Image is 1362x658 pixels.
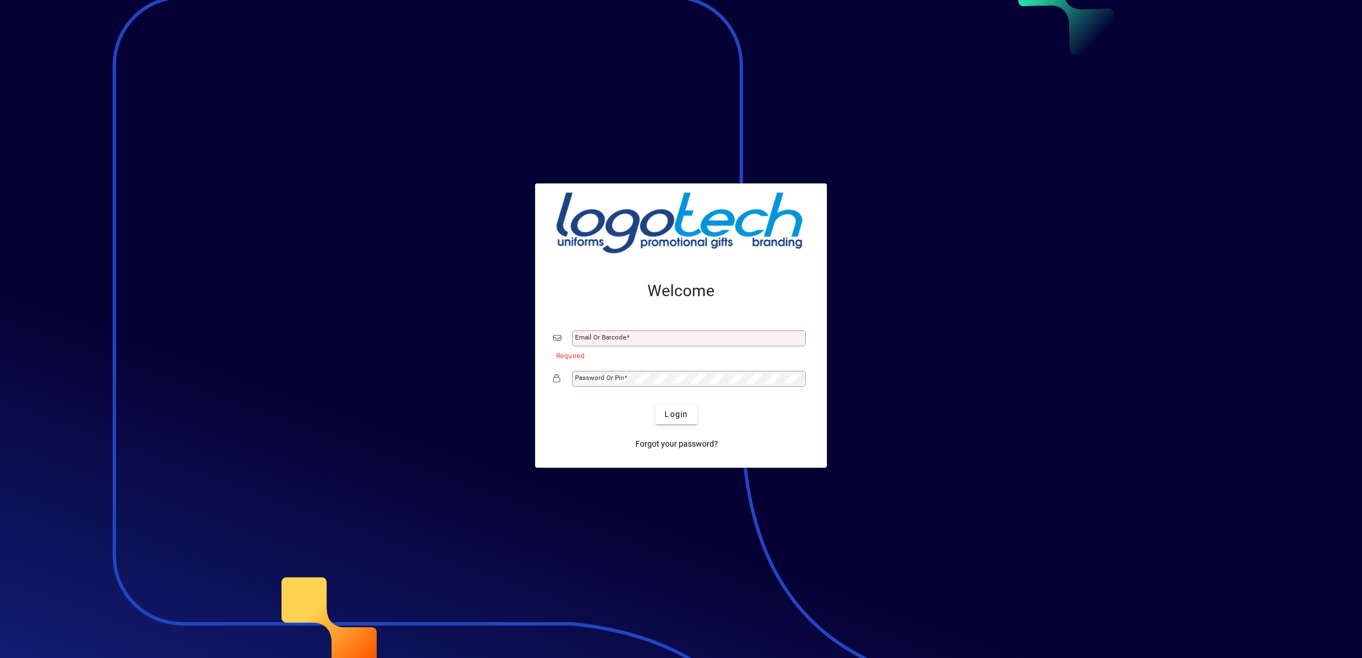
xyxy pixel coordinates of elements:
h2: Welcome [553,281,809,301]
mat-error: Required [556,349,800,361]
span: Forgot your password? [635,438,718,450]
mat-label: Email or Barcode [575,333,626,341]
mat-label: Password or Pin [575,374,624,382]
a: Forgot your password? [631,434,723,454]
span: Login [664,408,688,420]
button: Login [655,404,697,424]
